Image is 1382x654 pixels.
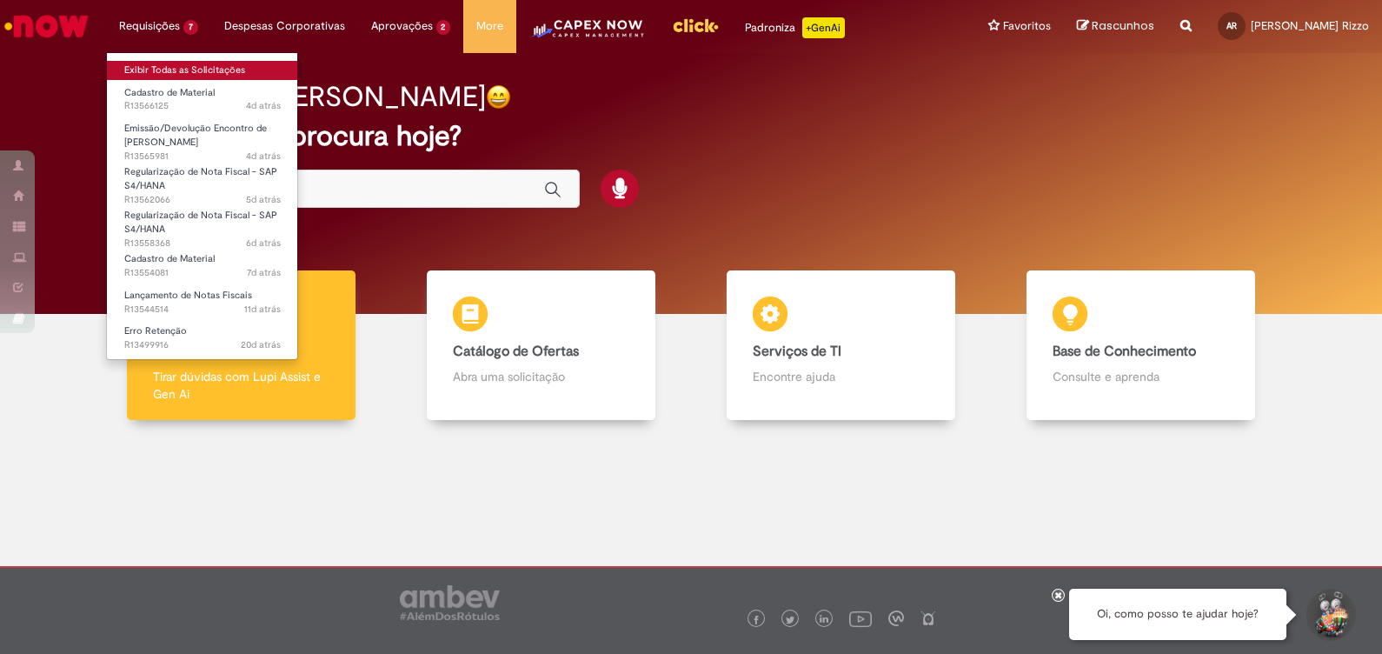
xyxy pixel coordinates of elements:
[2,9,91,43] img: ServiceNow
[1053,343,1196,360] b: Base de Conhecimento
[107,322,298,354] a: Aberto R13499916 : Erro Retenção
[476,17,503,35] span: More
[1053,368,1229,385] p: Consulte e aprenda
[107,119,298,157] a: Aberto R13565981 : Emissão/Devolução Encontro de Contas Fornecedor
[107,206,298,244] a: Aberto R13558368 : Regularização de Nota Fiscal - SAP S4/HANA
[124,303,281,317] span: R13544514
[247,266,281,279] span: 7d atrás
[124,122,267,149] span: Emissão/Devolução Encontro de [PERSON_NAME]
[1092,17,1154,34] span: Rascunhos
[124,193,281,207] span: R13562066
[134,121,1247,151] h2: O que você procura hoje?
[753,343,841,360] b: Serviços de TI
[107,286,298,318] a: Aberto R13544514 : Lançamento de Notas Fiscais
[124,99,281,113] span: R13566125
[391,270,691,421] a: Catálogo de Ofertas Abra uma solicitação
[124,338,281,352] span: R13499916
[802,17,845,38] p: +GenAi
[820,615,828,625] img: logo_footer_linkedin.png
[107,163,298,200] a: Aberto R13562066 : Regularização de Nota Fiscal - SAP S4/HANA
[786,616,794,624] img: logo_footer_twitter.png
[124,289,252,302] span: Lançamento de Notas Fiscais
[745,17,845,38] div: Padroniza
[241,338,281,351] time: 08/09/2025 17:15:42
[1003,17,1051,35] span: Favoritos
[753,368,929,385] p: Encontre ajuda
[486,84,511,110] img: happy-face.png
[124,252,215,265] span: Cadastro de Material
[453,368,629,385] p: Abra uma solicitação
[371,17,433,35] span: Aprovações
[124,150,281,163] span: R13565981
[246,193,281,206] time: 24/09/2025 10:20:24
[246,99,281,112] span: 4d atrás
[241,338,281,351] span: 20d atrás
[244,303,281,316] time: 17/09/2025 15:55:57
[1251,18,1369,33] span: [PERSON_NAME] Rizzo
[920,611,936,626] img: logo_footer_naosei.png
[107,250,298,282] a: Aberto R13554081 : Cadastro de Material
[119,17,180,35] span: Requisições
[124,266,281,280] span: R13554081
[124,209,277,236] span: Regularização de Nota Fiscal - SAP S4/HANA
[124,86,215,99] span: Cadastro de Material
[106,52,298,360] ul: Requisições
[752,616,761,624] img: logo_footer_facebook.png
[453,343,579,360] b: Catálogo de Ofertas
[91,270,391,421] a: Tirar dúvidas Tirar dúvidas com Lupi Assist e Gen Ai
[888,611,904,626] img: logo_footer_workplace.png
[246,193,281,206] span: 5d atrás
[107,61,298,80] a: Exibir Todas as Solicitações
[244,303,281,316] span: 11d atrás
[529,17,645,52] img: CapexLogo5.png
[1077,18,1154,35] a: Rascunhos
[246,150,281,163] time: 25/09/2025 11:04:28
[991,270,1291,421] a: Base de Conhecimento Consulte e aprenda
[246,237,281,250] time: 23/09/2025 10:59:55
[224,17,345,35] span: Despesas Corporativas
[672,12,719,38] img: click_logo_yellow_360x200.png
[153,368,329,403] p: Tirar dúvidas com Lupi Assist e Gen Ai
[246,150,281,163] span: 4d atrás
[183,20,198,35] span: 7
[436,20,451,35] span: 2
[1304,589,1356,641] button: Iniciar Conversa de Suporte
[246,99,281,112] time: 25/09/2025 11:25:13
[124,165,277,192] span: Regularização de Nota Fiscal - SAP S4/HANA
[400,585,500,620] img: logo_footer_ambev_rotulo_gray.png
[691,270,991,421] a: Serviços de TI Encontre ajuda
[247,266,281,279] time: 22/09/2025 10:09:51
[1226,20,1237,31] span: AR
[124,237,281,250] span: R13558368
[124,324,187,337] span: Erro Retenção
[107,83,298,116] a: Aberto R13566125 : Cadastro de Material
[849,607,872,630] img: logo_footer_youtube.png
[246,237,281,250] span: 6d atrás
[134,82,486,112] h2: Boa tarde, [PERSON_NAME]
[1069,589,1286,640] div: Oi, como posso te ajudar hoje?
